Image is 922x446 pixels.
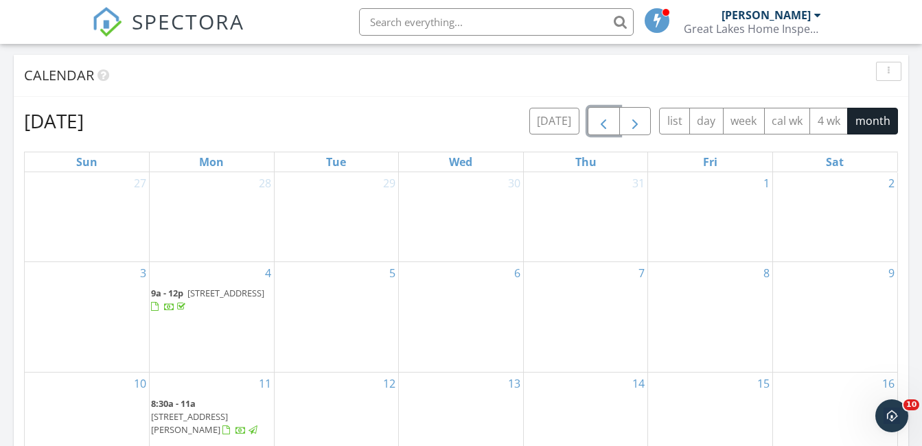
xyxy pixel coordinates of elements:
a: Saturday [823,152,846,172]
td: Go to October 28, 2024 [150,172,275,262]
td: Go to November 6, 2024 [399,262,524,373]
button: [DATE] [529,108,579,134]
span: 8:30a - 11a [151,397,196,410]
span: 10 [903,399,919,410]
td: Go to November 4, 2024 [150,262,275,373]
button: list [659,108,690,134]
td: Go to October 29, 2024 [274,172,399,262]
a: Go to November 15, 2024 [754,373,772,395]
a: Go to October 27, 2024 [131,172,149,194]
a: 8:30a - 11a [STREET_ADDRESS][PERSON_NAME] [151,397,260,436]
a: SPECTORA [92,19,244,47]
a: Go to October 29, 2024 [380,172,398,194]
a: Tuesday [323,152,349,172]
button: Previous month [588,107,620,135]
a: Go to November 7, 2024 [636,262,647,284]
button: Next month [619,107,652,135]
td: Go to November 9, 2024 [772,262,897,373]
a: Go to November 14, 2024 [630,373,647,395]
span: 9a - 12p [151,287,183,299]
iframe: Intercom live chat [875,399,908,432]
td: Go to November 5, 2024 [274,262,399,373]
td: Go to November 7, 2024 [523,262,648,373]
button: cal wk [764,108,811,134]
a: Go to November 10, 2024 [131,373,149,395]
a: Go to October 31, 2024 [630,172,647,194]
span: Calendar [24,66,94,84]
a: Go to November 1, 2024 [761,172,772,194]
td: Go to November 3, 2024 [25,262,150,373]
a: Go to November 13, 2024 [505,373,523,395]
button: month [847,108,898,134]
a: Go to November 9, 2024 [886,262,897,284]
a: Go to November 16, 2024 [879,373,897,395]
a: Thursday [573,152,599,172]
span: [STREET_ADDRESS] [187,287,264,299]
td: Go to November 2, 2024 [772,172,897,262]
a: Wednesday [446,152,475,172]
a: Go to November 8, 2024 [761,262,772,284]
a: Go to November 4, 2024 [262,262,274,284]
a: Go to November 3, 2024 [137,262,149,284]
a: Go to October 30, 2024 [505,172,523,194]
a: 8:30a - 11a [STREET_ADDRESS][PERSON_NAME] [151,396,273,439]
td: Go to October 30, 2024 [399,172,524,262]
a: 9a - 12p [STREET_ADDRESS] [151,287,264,312]
a: Monday [196,152,227,172]
button: day [689,108,724,134]
button: 4 wk [809,108,848,134]
div: [PERSON_NAME] [722,8,811,22]
span: [STREET_ADDRESS][PERSON_NAME] [151,410,228,436]
a: Go to November 5, 2024 [387,262,398,284]
a: Go to November 11, 2024 [256,373,274,395]
a: 9a - 12p [STREET_ADDRESS] [151,285,273,315]
span: SPECTORA [132,7,244,36]
button: week [723,108,765,134]
td: Go to October 27, 2024 [25,172,150,262]
input: Search everything... [359,8,634,36]
a: Go to November 12, 2024 [380,373,398,395]
a: Go to November 6, 2024 [511,262,523,284]
td: Go to November 1, 2024 [648,172,773,262]
td: Go to October 31, 2024 [523,172,648,262]
h2: [DATE] [24,107,84,134]
div: Great Lakes Home Inspection, LLC [684,22,821,36]
a: Go to November 2, 2024 [886,172,897,194]
a: Friday [700,152,720,172]
a: Go to October 28, 2024 [256,172,274,194]
td: Go to November 8, 2024 [648,262,773,373]
img: The Best Home Inspection Software - Spectora [92,7,122,37]
a: Sunday [73,152,100,172]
